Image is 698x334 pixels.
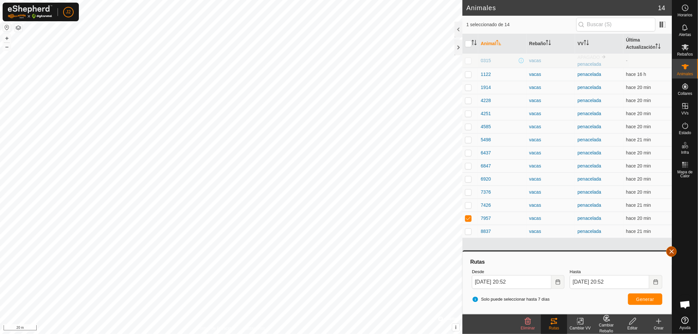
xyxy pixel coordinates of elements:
[626,111,651,116] span: 15 sept 2025, 20:32
[243,325,265,331] a: Contáctenos
[672,314,698,332] a: Ayuda
[529,136,572,143] div: vacas
[529,202,572,209] div: vacas
[674,170,696,178] span: Mapa de Calor
[578,150,601,155] a: penacelada
[628,293,662,305] button: Generar
[578,216,601,221] a: penacelada
[626,216,651,221] span: 15 sept 2025, 20:33
[626,163,651,168] span: 15 sept 2025, 20:32
[649,275,662,289] button: Choose Date
[481,123,491,130] span: 4585
[529,228,572,235] div: vacas
[675,295,695,314] div: Chat abierto
[452,324,459,331] button: i
[3,24,11,31] button: Restablecer Mapa
[623,34,672,54] th: Última Actualización
[578,98,601,103] a: penacelada
[529,57,572,64] div: vacas
[593,322,619,334] div: Cambiar Rebaño
[472,269,564,275] label: Desde
[626,72,646,77] span: 15 sept 2025, 4:32
[626,176,651,182] span: 15 sept 2025, 20:32
[578,202,601,208] a: penacelada
[481,136,491,143] span: 5498
[619,325,646,331] div: Editar
[646,325,672,331] div: Crear
[626,202,651,208] span: 15 sept 2025, 20:32
[677,72,693,76] span: Animales
[546,41,551,46] p-sorticon: Activar para ordenar
[466,4,658,12] h2: Animales
[601,54,606,60] img: hasta
[481,71,491,78] span: 1122
[578,55,600,60] span: APAGADO
[481,110,491,117] span: 4251
[529,215,572,222] div: vacas
[626,124,651,129] span: 15 sept 2025, 20:33
[529,97,572,104] div: vacas
[584,41,589,46] p-sorticon: Activar para ordenar
[636,297,654,302] span: Generar
[567,325,593,331] div: Cambiar VV
[677,52,693,56] span: Rebaños
[578,163,601,168] a: penacelada
[14,24,22,32] button: Capas del Mapa
[529,123,572,130] div: vacas
[496,41,501,46] p-sorticon: Activar para ordenar
[578,189,601,195] a: penacelada
[529,84,572,91] div: vacas
[655,44,661,50] p-sorticon: Activar para ordenar
[626,189,651,195] span: 15 sept 2025, 20:33
[578,62,601,67] a: penacelada
[529,110,572,117] div: vacas
[626,85,651,90] span: 15 sept 2025, 20:32
[481,228,491,235] span: 8837
[576,18,655,31] input: Buscar (S)
[578,72,601,77] a: penacelada
[529,71,572,78] div: vacas
[197,325,235,331] a: Política de Privacidad
[678,92,692,96] span: Collares
[626,150,651,155] span: 15 sept 2025, 20:32
[481,97,491,104] span: 4228
[679,33,691,37] span: Alertas
[3,43,11,51] button: –
[626,229,651,234] span: 15 sept 2025, 20:32
[481,163,491,169] span: 6847
[529,149,572,156] div: vacas
[455,325,456,330] span: i
[681,111,689,115] span: VVs
[680,326,691,330] span: Ayuda
[570,269,662,275] label: Hasta
[529,163,572,169] div: vacas
[578,137,601,142] a: penacelada
[578,229,601,234] a: penacelada
[541,325,567,331] div: Rutas
[679,131,691,135] span: Estado
[529,189,572,196] div: vacas
[578,111,601,116] a: penacelada
[521,326,535,330] span: Eliminar
[529,176,572,183] div: vacas
[578,124,601,129] a: penacelada
[481,215,491,222] span: 7957
[466,21,576,28] span: 1 seleccionado de 14
[481,176,491,183] span: 6920
[478,34,527,54] th: Animal
[469,258,665,266] div: Rutas
[578,176,601,182] a: penacelada
[626,58,628,63] span: -
[626,98,651,103] span: 15 sept 2025, 20:32
[578,85,601,90] a: penacelada
[472,296,550,303] span: Solo puede seleccionar hasta 7 días
[678,13,692,17] span: Horarios
[681,150,689,154] span: Infra
[481,57,491,64] span: 0315
[658,3,665,13] span: 14
[551,275,564,289] button: Choose Date
[626,137,651,142] span: 15 sept 2025, 20:32
[575,34,623,54] th: VV
[481,202,491,209] span: 7426
[66,9,71,15] span: J2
